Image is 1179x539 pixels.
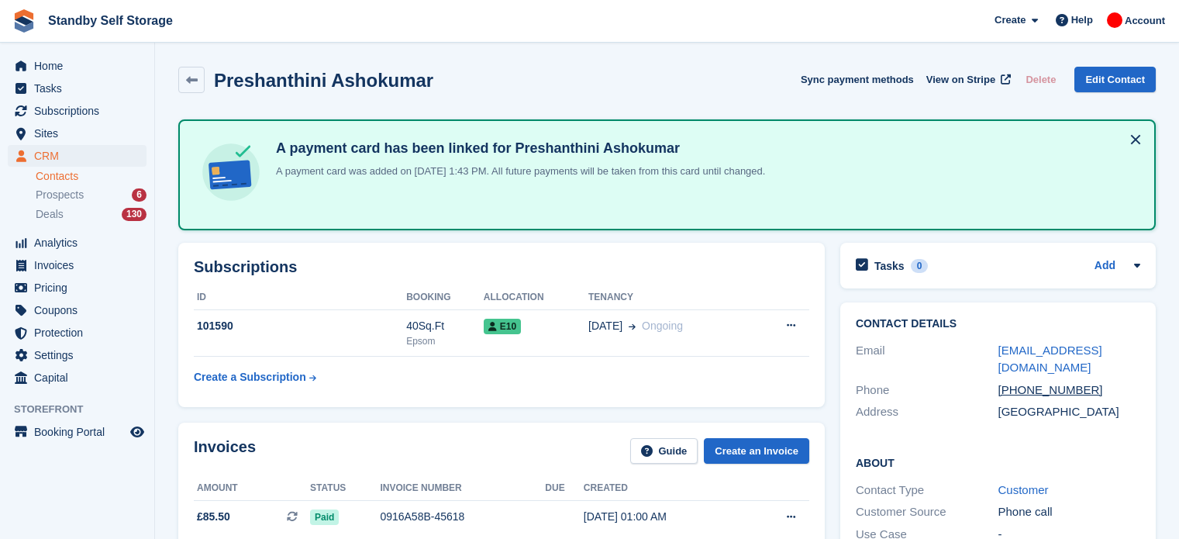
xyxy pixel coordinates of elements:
span: £85.50 [197,509,230,525]
div: [DATE] 01:00 AM [584,509,746,525]
a: menu [8,344,147,366]
span: Help [1071,12,1093,28]
a: Customer [998,483,1049,496]
div: Phone call [998,503,1141,521]
span: Deals [36,207,64,222]
th: Amount [194,476,310,501]
div: 6 [132,188,147,202]
div: Epsom [406,334,484,348]
span: Booking Portal [34,421,127,443]
a: Guide [630,438,698,464]
span: Storefront [14,402,154,417]
a: menu [8,232,147,254]
div: 0 [911,259,929,273]
a: menu [8,322,147,344]
th: Invoice number [380,476,545,501]
a: Deals 130 [36,206,147,223]
a: Edit Contact [1074,67,1156,92]
p: A payment card was added on [DATE] 1:43 PM. All future payments will be taken from this card unti... [270,164,765,179]
a: Prospects 6 [36,187,147,203]
img: stora-icon-8386f47178a22dfd0bd8f6a31ec36ba5ce8667c1dd55bd0f319d3a0aa187defe.svg [12,9,36,33]
h2: Subscriptions [194,258,809,276]
img: card-linked-ebf98d0992dc2aeb22e95c0e3c79077019eb2392cfd83c6a337811c24bc77127.svg [198,140,264,205]
a: Add [1095,257,1115,275]
div: 101590 [194,318,406,334]
h2: About [856,454,1140,470]
span: Create [995,12,1026,28]
span: Sites [34,123,127,144]
span: Tasks [34,78,127,99]
span: Ongoing [642,320,683,332]
div: Email [856,342,998,377]
div: Contact Type [856,482,998,499]
a: menu [8,421,147,443]
a: menu [8,367,147,389]
a: Standby Self Storage [42,8,179,33]
h2: Contact Details [856,318,1140,330]
th: Tenancy [588,285,753,310]
a: menu [8,299,147,321]
a: View on Stripe [920,67,1014,92]
span: Account [1125,13,1165,29]
a: menu [8,277,147,299]
a: [EMAIL_ADDRESS][DOMAIN_NAME] [998,344,1102,375]
a: Contacts [36,169,147,184]
th: Status [310,476,380,501]
div: [GEOGRAPHIC_DATA] [998,403,1141,421]
span: Protection [34,322,127,344]
a: menu [8,123,147,144]
div: Customer Source [856,503,998,521]
span: Coupons [34,299,127,321]
div: Address [856,403,998,421]
div: 130 [122,208,147,221]
th: Due [545,476,584,501]
a: Create a Subscription [194,363,316,392]
a: Create an Invoice [704,438,809,464]
h2: Tasks [874,259,905,273]
h2: Invoices [194,438,256,464]
th: ID [194,285,406,310]
span: Home [34,55,127,77]
span: View on Stripe [926,72,995,88]
a: menu [8,100,147,122]
span: Analytics [34,232,127,254]
div: 0916A58B-45618 [380,509,545,525]
div: 40Sq.Ft [406,318,484,334]
span: [DATE] [588,318,622,334]
span: Settings [34,344,127,366]
a: menu [8,78,147,99]
a: Preview store [128,423,147,441]
span: Paid [310,510,339,525]
th: Created [584,476,746,501]
th: Allocation [484,285,588,310]
span: Invoices [34,254,127,276]
a: menu [8,254,147,276]
span: Prospects [36,188,84,202]
a: [PHONE_NUMBER] [998,383,1116,396]
h4: A payment card has been linked for Preshanthini Ashokumar [270,140,765,157]
th: Booking [406,285,484,310]
span: CRM [34,145,127,167]
button: Delete [1019,67,1062,92]
span: Capital [34,367,127,389]
div: Create a Subscription [194,369,306,385]
div: Phone [856,382,998,399]
span: Subscriptions [34,100,127,122]
h2: Preshanthini Ashokumar [214,70,433,91]
span: Pricing [34,277,127,299]
span: E10 [484,319,521,334]
a: menu [8,55,147,77]
img: Aaron Winter [1107,12,1122,28]
button: Sync payment methods [801,67,914,92]
a: menu [8,145,147,167]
